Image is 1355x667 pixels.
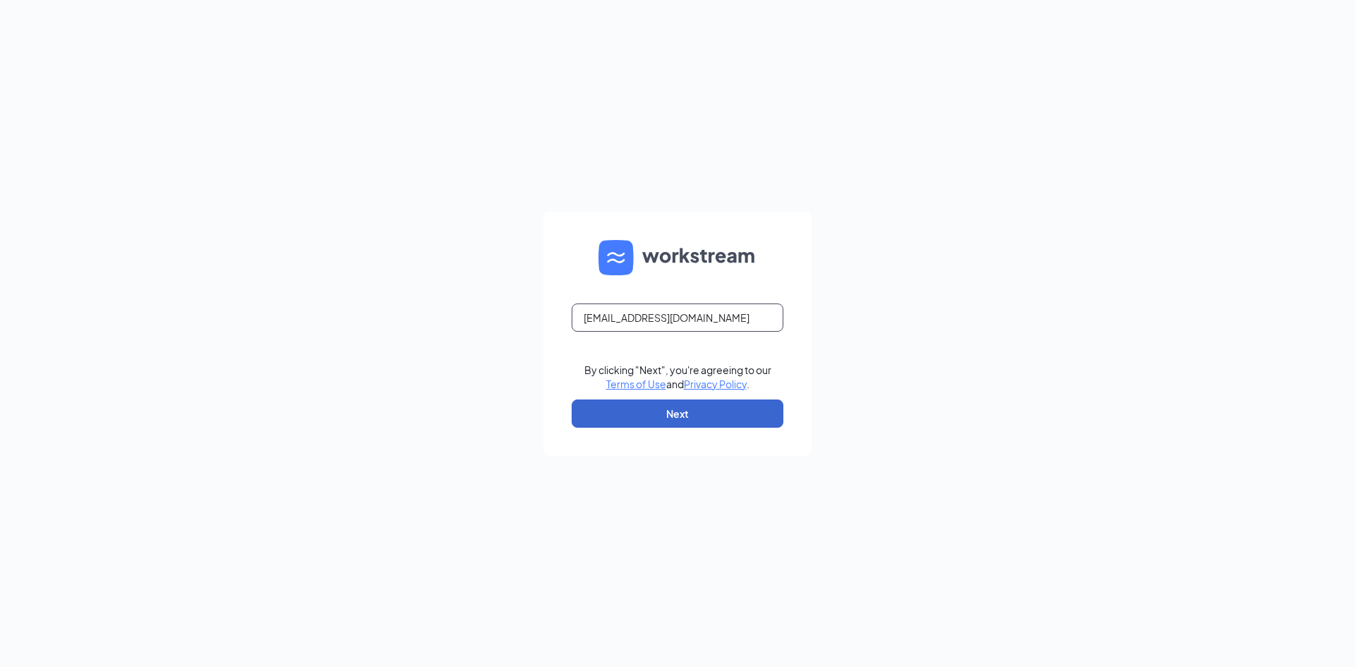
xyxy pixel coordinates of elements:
div: By clicking "Next", you're agreeing to our and . [584,363,771,391]
input: Email [572,304,783,332]
a: Privacy Policy [684,378,747,390]
img: WS logo and Workstream text [598,240,757,275]
a: Terms of Use [606,378,666,390]
button: Next [572,399,783,428]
